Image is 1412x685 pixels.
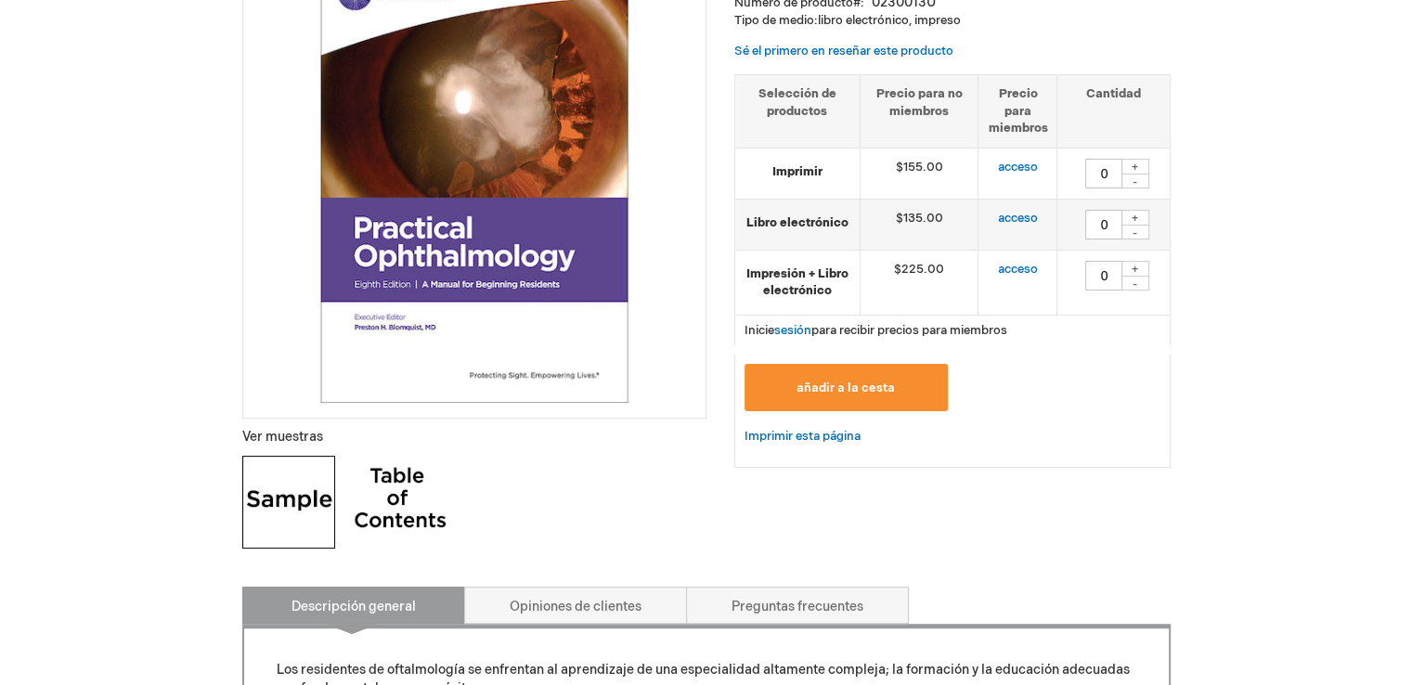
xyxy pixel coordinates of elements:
font: libro electrónico, impreso [818,13,961,28]
font: - [1133,226,1137,241]
a: acceso [998,160,1038,174]
a: Imprimir esta página [745,425,861,448]
a: acceso [998,262,1038,277]
font: Precio para miembros [988,86,1047,136]
img: Haga clic para ver [354,456,447,549]
img: Haga clic para ver [242,456,335,549]
a: Descripción general [242,587,465,624]
font: Cantidad [1086,86,1141,101]
font: - [1133,278,1137,292]
a: Sé el primero en reseñar este producto [734,44,953,58]
font: Imprimir [772,164,823,179]
font: añadir a la cesta [797,381,895,395]
font: Selección de productos [758,86,836,119]
a: Preguntas frecuentes [686,587,909,624]
font: Libro electrónico [746,215,848,230]
font: $225.00 [894,262,944,277]
button: añadir a la cesta [745,364,949,411]
font: $155.00 [896,160,943,174]
input: Cantidad [1085,159,1122,188]
font: Inicie [745,323,774,338]
font: Imprimir esta página [745,429,861,444]
input: Cantidad [1085,210,1122,239]
font: - [1133,175,1137,190]
font: + [1132,263,1138,278]
font: + [1132,212,1138,226]
a: sesión [774,323,811,338]
font: Tipo de medio: [734,13,818,28]
font: Precio para no miembros [876,86,963,119]
input: Cantidad [1085,261,1122,291]
a: Opiniones de clientes [464,587,687,624]
font: + [1132,161,1138,175]
font: Opiniones de clientes [510,599,641,614]
font: Descripción general [291,599,416,614]
font: Preguntas frecuentes [732,599,863,614]
font: Ver muestras [242,429,323,445]
font: para recibir precios para miembros [811,323,1007,338]
font: $135.00 [896,211,943,226]
a: acceso [998,211,1038,226]
font: Impresión + Libro electrónico [746,266,848,299]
